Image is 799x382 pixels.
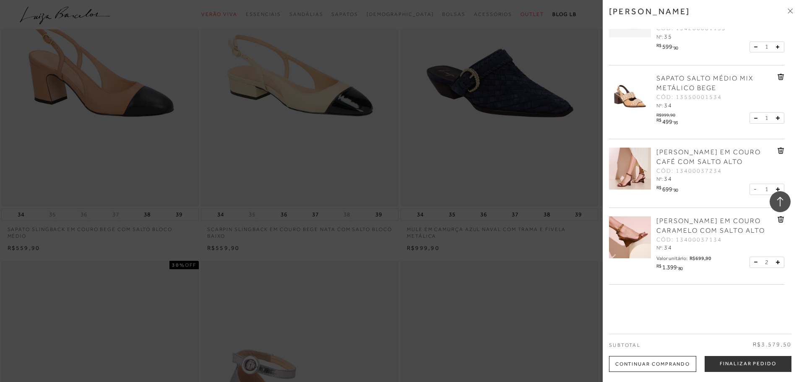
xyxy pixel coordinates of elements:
[705,356,791,372] button: Finalizar Pedido
[609,216,651,258] img: SANDÁLIA ANABELA EM COURO CARAMELO COM SALTO ALTO
[656,75,753,92] span: SAPATO SALTO MÉDIO MIX METÁLICO BEGE
[765,42,768,51] span: 1
[609,148,651,190] img: SANDÁLIA ANABELA EM COURO CAFÉ COM SALTO ALTO
[672,118,678,122] i: ,
[656,74,776,93] a: SAPATO SALTO MÉDIO MIX METÁLICO BEGE
[656,34,663,40] span: Nº:
[672,185,678,190] i: ,
[664,33,672,40] span: 35
[672,43,678,48] i: ,
[656,256,687,261] span: Valor unitário:
[609,74,651,116] img: SAPATO SALTO MÉDIO MIX METÁLICO BEGE
[656,245,663,251] span: Nº:
[662,264,677,270] span: 1.399
[664,175,672,182] span: 34
[664,244,672,251] span: 34
[690,256,711,261] span: R$699,90
[765,258,768,267] span: 2
[674,45,678,50] span: 90
[656,236,722,244] span: CÓD: 13400037134
[656,185,661,190] i: R$
[656,148,761,166] span: [PERSON_NAME] EM COURO CAFÉ COM SALTO ALTO
[656,43,661,48] i: R$
[656,264,661,268] i: R$
[656,110,679,117] div: R$999,90
[677,264,683,268] i: ,
[753,340,791,349] span: R$3.579,50
[656,93,722,101] span: CÓD: 13550001534
[662,118,672,125] span: 499
[609,342,640,348] span: Subtotal
[664,102,672,109] span: 34
[662,186,672,192] span: 699
[765,114,768,122] span: 1
[656,217,765,234] span: [PERSON_NAME] EM COURO CARAMELO COM SALTO ALTO
[662,43,672,50] span: 599
[674,187,678,192] span: 90
[656,118,661,122] i: R$
[656,167,722,175] span: CÓD: 13400037234
[674,120,678,125] span: 95
[656,216,776,236] a: [PERSON_NAME] EM COURO CARAMELO COM SALTO ALTO
[656,148,776,167] a: [PERSON_NAME] EM COURO CAFÉ COM SALTO ALTO
[609,6,690,16] h3: [PERSON_NAME]
[656,176,663,182] span: Nº:
[765,185,768,194] span: 1
[656,103,663,109] span: Nº:
[609,356,696,372] div: Continuar Comprando
[678,266,683,271] span: 80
